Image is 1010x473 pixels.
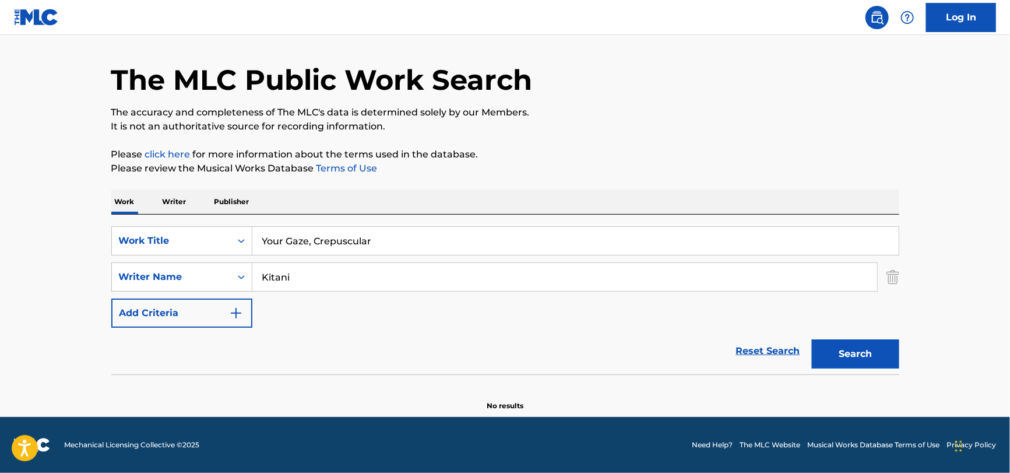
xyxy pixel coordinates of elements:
[896,6,919,29] div: Help
[740,440,800,450] a: The MLC Website
[14,438,50,452] img: logo
[14,9,59,26] img: MLC Logo
[886,262,899,292] img: Delete Criterion
[111,120,899,134] p: It is not an authoritative source for recording information.
[111,299,252,328] button: Add Criteria
[487,387,523,411] p: No results
[111,106,899,120] p: The accuracy and completeness of The MLC's data is determined solely by our Members.
[807,440,939,450] a: Musical Works Database Terms of Use
[952,417,1010,473] iframe: Chat Widget
[730,338,806,364] a: Reset Search
[64,440,199,450] span: Mechanical Licensing Collective © 2025
[111,62,533,97] h1: The MLC Public Work Search
[229,306,243,320] img: 9d2ae6d4665cec9f34b9.svg
[111,190,138,214] p: Work
[926,3,996,32] a: Log In
[159,190,190,214] p: Writer
[119,234,224,248] div: Work Title
[111,162,899,176] p: Please review the Musical Works Database
[119,270,224,284] div: Writer Name
[870,10,884,24] img: search
[812,339,899,369] button: Search
[955,429,962,464] div: Drag
[111,148,899,162] p: Please for more information about the terms used in the database.
[692,440,733,450] a: Need Help?
[865,6,889,29] a: Public Search
[314,163,378,174] a: Terms of Use
[111,226,899,374] form: Search Form
[900,10,914,24] img: help
[946,440,996,450] a: Privacy Policy
[145,149,191,160] a: click here
[211,190,253,214] p: Publisher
